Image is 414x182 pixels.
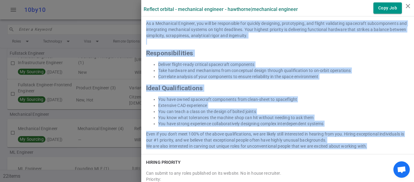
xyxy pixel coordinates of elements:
[146,85,409,91] h2: Ideal Qualifications
[393,161,410,178] div: Open chat
[404,2,412,10] i: close
[146,159,181,165] h6: HIRING PRIORITY
[158,96,409,102] li: You have owned spacecraft components from clean-sheet to spaceflight
[158,74,409,80] li: Correlate analysis of your components to ensure reliability in the space environment
[158,61,409,67] li: Deliver flight-ready critical spacecraft components
[158,67,409,74] li: Take hardware and mechanisms from conceptual design through qualification to on-orbit operations
[158,121,409,127] li: You have strong experience collaboratively designing complex interdependent systems
[158,108,409,115] li: You can teach a class on the design of bolted joints
[144,6,298,12] label: Reflect Orbital - Mechanical Engineer - Hawthorne | Mechanical Engineer
[146,143,409,149] div: We are also interested in carving out unique roles for unconventional people that we are excited ...
[146,170,409,176] div: Can submit to any roles published on its website. No in house recruiter.
[158,102,409,108] li: Extensive CAD experience
[146,20,409,39] div: As a Mechanical Engineer, you will be responsible for quickly designing, prototyping, and flight ...
[146,131,409,143] div: Even if you don't meet 100% of the above qualifications, we are likely still interested in hearin...
[158,115,409,121] li: You know what tolerances the machine shop can hit without needing to ask them
[373,2,402,14] button: Copy Job
[146,50,409,56] h2: Responsibilities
